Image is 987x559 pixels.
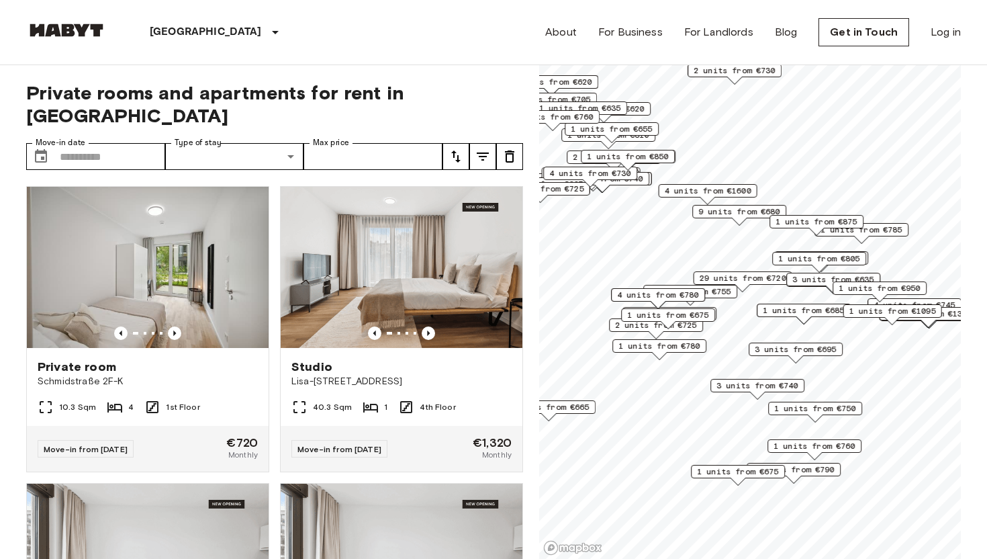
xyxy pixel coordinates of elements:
div: Map marker [503,93,597,114]
span: 1 units from €685 [763,304,845,316]
div: Map marker [565,122,659,143]
div: Map marker [609,318,703,339]
span: 1 units from €675 [697,466,779,478]
div: Map marker [747,463,841,484]
button: Previous image [368,327,381,340]
div: Map marker [691,465,785,486]
div: Map marker [491,182,590,203]
span: 4th Floor [420,401,455,413]
span: 1 units from €760 [773,440,855,452]
div: Map marker [659,184,757,205]
span: Lisa-[STREET_ADDRESS] [291,375,512,388]
span: 3 units from €695 [755,343,837,355]
div: Map marker [757,304,851,325]
div: Map marker [493,173,587,194]
p: [GEOGRAPHIC_DATA] [150,24,262,40]
button: Previous image [422,327,435,340]
span: 1 units from €760 [512,111,594,123]
span: 10.3 Sqm [59,401,96,413]
span: 1 units from €785 [820,224,902,236]
div: Map marker [688,64,782,85]
a: Blog [775,24,798,40]
div: Map marker [774,251,868,272]
div: Map marker [767,439,861,460]
span: 4 units from €745 [874,299,955,311]
span: Move-in from [DATE] [297,444,381,454]
span: 1 units from €750 [774,402,856,415]
a: For Business [598,24,663,40]
img: Habyt [26,24,107,37]
span: 4 units from €1600 [665,185,751,197]
div: Map marker [786,273,880,294]
span: 1 units from €950 [839,282,921,294]
span: 1 units from €850 [587,150,669,163]
div: Map marker [542,167,641,188]
button: tune [496,143,523,170]
label: Max price [313,137,349,148]
button: Previous image [114,327,128,340]
span: 1 [384,401,387,413]
span: Move-in from [DATE] [44,444,128,454]
div: Map marker [533,101,627,122]
span: €720 [226,437,258,449]
a: Marketing picture of unit DE-01-260-004-01Previous imagePrevious imagePrivate roomSchmidstraße 2F... [26,186,269,472]
img: Marketing picture of unit DE-01-260-004-01 [27,187,269,348]
div: Map marker [611,288,705,309]
span: 3 units from €635 [792,273,874,286]
div: Map marker [694,271,792,292]
span: 1 units from €805 [778,253,860,265]
span: 1 units from €875 [775,216,857,228]
div: Map marker [769,215,863,236]
button: Previous image [168,327,181,340]
div: Map marker [768,402,862,423]
span: 2 units from €730 [573,151,655,163]
a: For Landlords [684,24,753,40]
span: 1 units from €1095 [849,305,936,317]
span: 7 units from €665 [502,178,583,190]
span: 1 units from €655 [571,123,653,135]
div: Map marker [567,150,661,171]
div: Map marker [506,110,600,131]
span: 4 units from €780 [617,289,699,301]
span: 3 units from €740 [561,173,643,185]
span: 1 units from €665 [508,401,590,413]
div: Map marker [692,205,786,226]
span: 29 units from €720 [700,272,786,284]
span: 4 [128,401,134,413]
span: Schmidstraße 2F-K [38,375,258,388]
a: Get in Touch [818,18,909,46]
a: Log in [931,24,961,40]
div: Map marker [543,167,637,187]
span: 3 units from €755 [649,286,731,298]
span: 2 units from €725 [615,319,697,331]
div: Map marker [612,339,706,360]
span: 1 units from €675 [627,309,709,321]
div: Map marker [710,379,804,400]
button: tune [442,143,469,170]
div: Map marker [496,177,590,198]
div: Map marker [749,343,843,363]
div: Map marker [502,400,596,421]
span: Monthly [228,449,258,461]
span: 1st Floor [166,401,199,413]
div: Map marker [504,75,598,96]
a: Marketing picture of unit DE-01-491-404-001Previous imagePrevious imageStudioLisa-[STREET_ADDRESS... [280,186,523,472]
span: 3 units from €740 [716,380,798,392]
div: Map marker [772,252,866,273]
span: 1 units from €790 [753,464,835,476]
span: 1 units from €620 [510,76,592,88]
div: Map marker [553,172,652,193]
span: Private room [38,359,116,375]
button: tune [469,143,496,170]
span: 40.3 Sqm [313,401,352,413]
span: 8 units from €610 [500,174,581,186]
span: 2 units from €730 [694,64,775,77]
span: 1 units from €635 [539,102,621,114]
span: Studio [291,359,332,375]
span: 4 units from €730 [549,167,631,179]
div: Map marker [833,282,927,302]
div: Map marker [561,128,655,149]
span: Private rooms and apartments for rent in [GEOGRAPHIC_DATA] [26,81,523,127]
div: Map marker [843,304,942,325]
span: Monthly [482,449,512,461]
